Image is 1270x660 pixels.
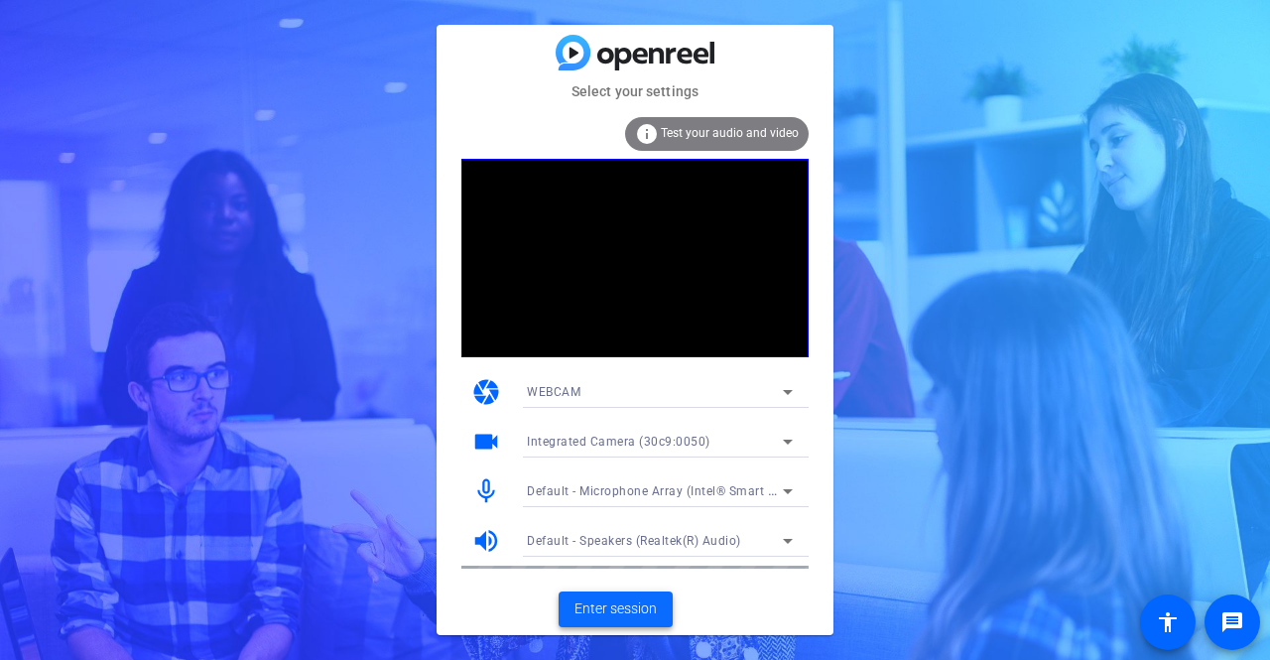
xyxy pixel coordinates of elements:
[1220,610,1244,634] mat-icon: message
[661,126,799,140] span: Test your audio and video
[527,482,1019,498] span: Default - Microphone Array (Intel® Smart Sound Technology for Digital Microphones)
[471,377,501,407] mat-icon: camera
[527,385,580,399] span: WEBCAM
[527,534,741,548] span: Default - Speakers (Realtek(R) Audio)
[1156,610,1180,634] mat-icon: accessibility
[471,476,501,506] mat-icon: mic_none
[556,35,714,69] img: blue-gradient.svg
[635,122,659,146] mat-icon: info
[574,598,657,619] span: Enter session
[559,592,673,627] button: Enter session
[527,435,710,449] span: Integrated Camera (30c9:0050)
[471,427,501,457] mat-icon: videocam
[437,80,833,102] mat-card-subtitle: Select your settings
[471,526,501,556] mat-icon: volume_up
